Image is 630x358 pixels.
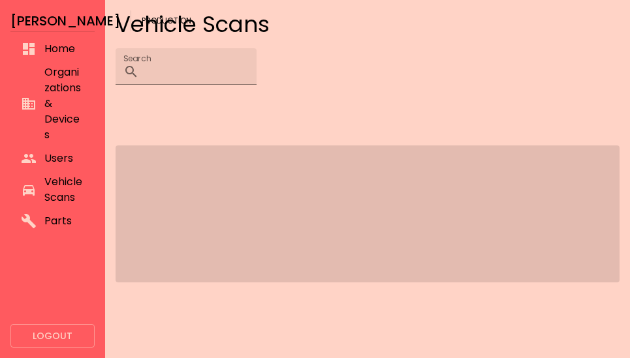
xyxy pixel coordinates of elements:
[44,174,84,205] span: Vehicle Scans
[44,213,84,229] span: Parts
[44,65,84,143] span: Organizations & Devices
[10,10,120,31] h6: [PERSON_NAME]
[116,10,620,38] h4: Vehicle Scans
[10,324,95,348] button: Logout
[44,151,84,166] span: Users
[123,53,151,64] label: Search
[44,41,84,57] span: Home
